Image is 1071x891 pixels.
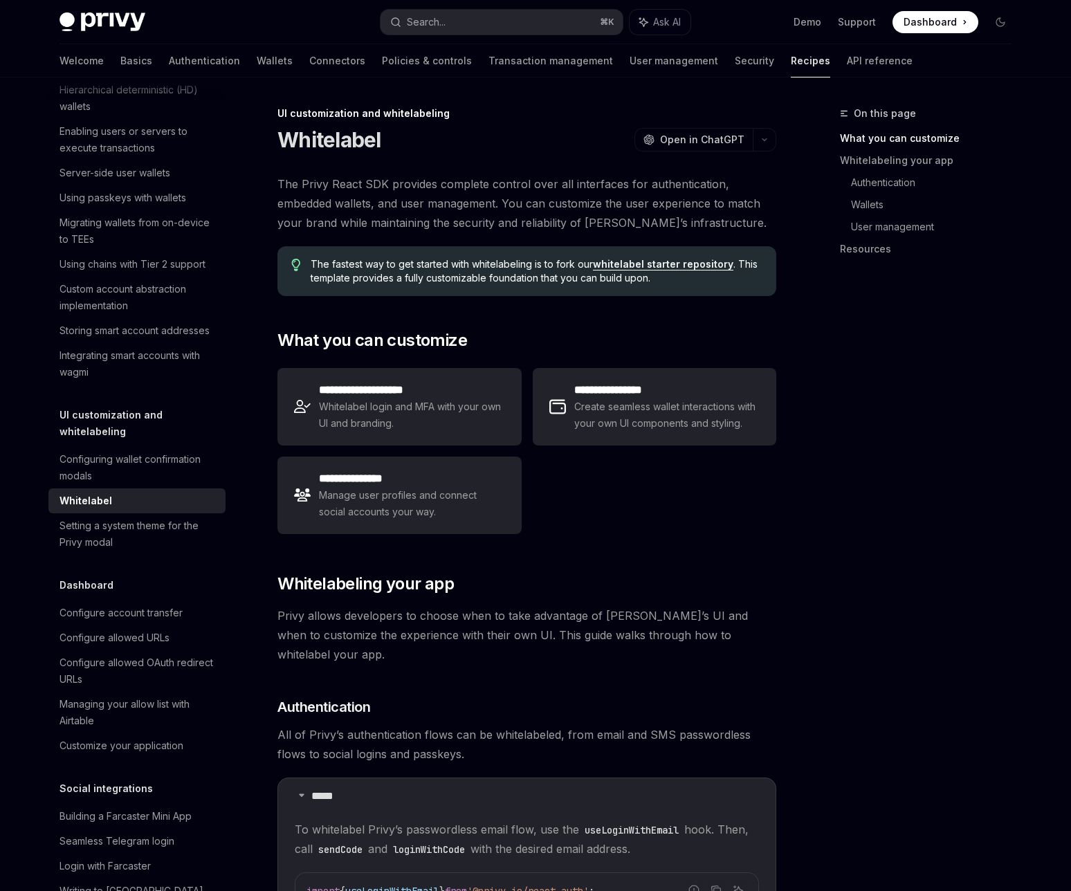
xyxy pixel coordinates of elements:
[593,258,733,270] a: whitelabel starter repository
[59,630,170,646] div: Configure allowed URLs
[48,210,226,252] a: Migrating wallets from on-device to TEEs
[313,842,368,857] code: sendCode
[59,123,217,156] div: Enabling users or servers to execute transactions
[59,696,217,729] div: Managing your allow list with Airtable
[854,105,916,122] span: On this page
[59,44,104,77] a: Welcome
[59,451,217,484] div: Configuring wallet confirmation modals
[660,133,744,147] span: Open in ChatGPT
[48,854,226,879] a: Login with Farcaster
[48,513,226,555] a: Setting a system theme for the Privy modal
[309,44,365,77] a: Connectors
[48,650,226,692] a: Configure allowed OAuth redirect URLs
[533,368,776,445] a: **** **** **** *Create seamless wallet interactions with your own UI components and styling.
[48,185,226,210] a: Using passkeys with wallets
[59,165,170,181] div: Server-side user wallets
[59,808,192,825] div: Building a Farcaster Mini App
[277,107,776,120] div: UI customization and whitelabeling
[59,654,217,688] div: Configure allowed OAuth redirect URLs
[319,487,504,520] span: Manage user profiles and connect social accounts your way.
[291,259,301,271] svg: Tip
[277,606,776,664] span: Privy allows developers to choose when to take advantage of [PERSON_NAME]’s UI and when to custom...
[59,347,217,380] div: Integrating smart accounts with wagmi
[277,457,521,534] a: **** **** *****Manage user profiles and connect social accounts your way.
[59,605,183,621] div: Configure account transfer
[48,488,226,513] a: Whitelabel
[59,322,210,339] div: Storing smart account addresses
[59,833,174,849] div: Seamless Telegram login
[277,573,454,595] span: Whitelabeling your app
[791,44,830,77] a: Recipes
[634,128,753,151] button: Open in ChatGPT
[59,493,112,509] div: Whitelabel
[319,398,504,432] span: Whitelabel login and MFA with your own UI and branding.
[59,577,113,594] h5: Dashboard
[257,44,293,77] a: Wallets
[120,44,152,77] a: Basics
[48,343,226,385] a: Integrating smart accounts with wagmi
[48,318,226,343] a: Storing smart account addresses
[59,407,226,440] h5: UI customization and whitelabeling
[295,820,759,858] span: To whitelabel Privy’s passwordless email flow, use the hook. Then, call and with the desired emai...
[838,15,876,29] a: Support
[48,804,226,829] a: Building a Farcaster Mini App
[735,44,774,77] a: Security
[48,600,226,625] a: Configure account transfer
[630,10,690,35] button: Ask AI
[904,15,957,29] span: Dashboard
[48,733,226,758] a: Customize your application
[851,172,1023,194] a: Authentication
[48,625,226,650] a: Configure allowed URLs
[311,257,762,285] span: The fastest way to get started with whitelabeling is to fork our . This template provides a fully...
[59,12,145,32] img: dark logo
[48,447,226,488] a: Configuring wallet confirmation modals
[840,238,1023,260] a: Resources
[59,780,153,797] h5: Social integrations
[59,737,183,754] div: Customize your application
[59,281,217,314] div: Custom account abstraction implementation
[794,15,821,29] a: Demo
[48,252,226,277] a: Using chains with Tier 2 support
[653,15,681,29] span: Ask AI
[847,44,913,77] a: API reference
[840,127,1023,149] a: What you can customize
[59,190,186,206] div: Using passkeys with wallets
[574,398,760,432] span: Create seamless wallet interactions with your own UI components and styling.
[851,216,1023,238] a: User management
[277,725,776,764] span: All of Privy’s authentication flows can be whitelabeled, from email and SMS passwordless flows to...
[59,256,205,273] div: Using chains with Tier 2 support
[387,842,470,857] code: loginWithCode
[169,44,240,77] a: Authentication
[277,329,467,351] span: What you can customize
[277,127,381,152] h1: Whitelabel
[48,277,226,318] a: Custom account abstraction implementation
[277,174,776,232] span: The Privy React SDK provides complete control over all interfaces for authentication, embedded wa...
[989,11,1011,33] button: Toggle dark mode
[48,160,226,185] a: Server-side user wallets
[59,517,217,551] div: Setting a system theme for the Privy modal
[381,10,623,35] button: Search...⌘K
[840,149,1023,172] a: Whitelabeling your app
[59,214,217,248] div: Migrating wallets from on-device to TEEs
[407,14,446,30] div: Search...
[579,823,684,838] code: useLoginWithEmail
[600,17,614,28] span: ⌘ K
[382,44,472,77] a: Policies & controls
[48,829,226,854] a: Seamless Telegram login
[48,119,226,160] a: Enabling users or servers to execute transactions
[59,858,151,874] div: Login with Farcaster
[48,692,226,733] a: Managing your allow list with Airtable
[277,697,370,717] span: Authentication
[488,44,613,77] a: Transaction management
[892,11,978,33] a: Dashboard
[630,44,718,77] a: User management
[851,194,1023,216] a: Wallets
